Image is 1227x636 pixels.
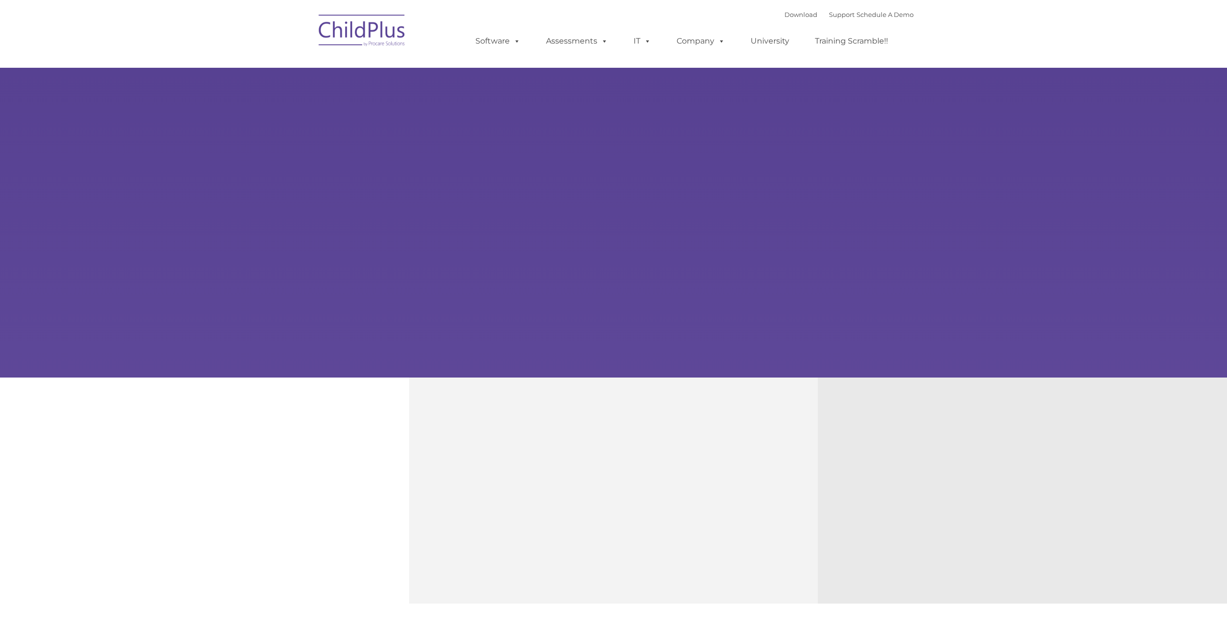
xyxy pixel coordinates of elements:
[857,11,914,18] a: Schedule A Demo
[667,31,735,51] a: Company
[829,11,855,18] a: Support
[784,11,914,18] font: |
[784,11,817,18] a: Download
[741,31,799,51] a: University
[624,31,661,51] a: IT
[314,8,411,56] img: ChildPlus by Procare Solutions
[466,31,530,51] a: Software
[805,31,898,51] a: Training Scramble!!
[536,31,618,51] a: Assessments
